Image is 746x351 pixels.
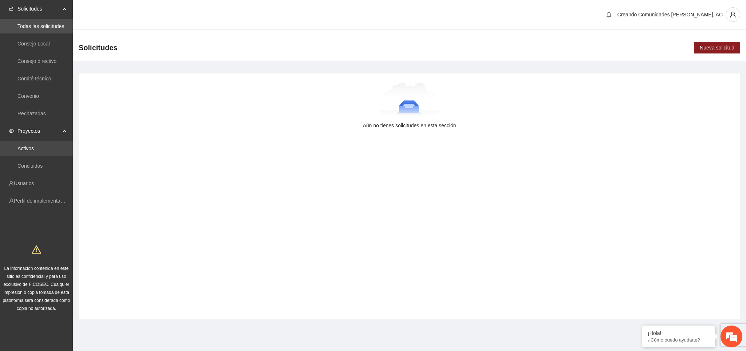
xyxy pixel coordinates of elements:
span: warning [32,245,41,254]
span: bell [603,12,614,17]
button: Nueva solicitud [694,42,740,53]
span: eye [9,128,14,133]
a: Perfil de implementadora [14,198,71,204]
button: user [726,7,740,22]
a: Consejo Local [17,41,50,47]
div: ¡Hola! [648,330,710,336]
p: ¿Cómo puedo ayudarte? [648,337,710,343]
a: Concluidos [17,163,43,169]
span: user [726,11,740,18]
a: Comité técnico [17,76,51,81]
span: inbox [9,6,14,11]
span: La información contenida en este sitio es confidencial y para uso exclusivo de FICOSEC. Cualquier... [3,266,70,311]
span: Solicitudes [17,1,60,16]
div: Aún no tienes solicitudes en esta sección [90,121,729,129]
span: Nueva solicitud [700,44,734,52]
a: Todas las solicitudes [17,23,64,29]
a: Usuarios [14,180,34,186]
img: Aún no tienes solicitudes en esta sección [380,82,439,119]
span: Creando Comunidades [PERSON_NAME], AC [617,12,723,17]
button: bell [603,9,615,20]
a: Activos [17,145,34,151]
span: Proyectos [17,124,60,138]
a: Consejo directivo [17,58,56,64]
span: Solicitudes [79,42,118,53]
a: Rechazadas [17,111,46,116]
a: Convenio [17,93,39,99]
